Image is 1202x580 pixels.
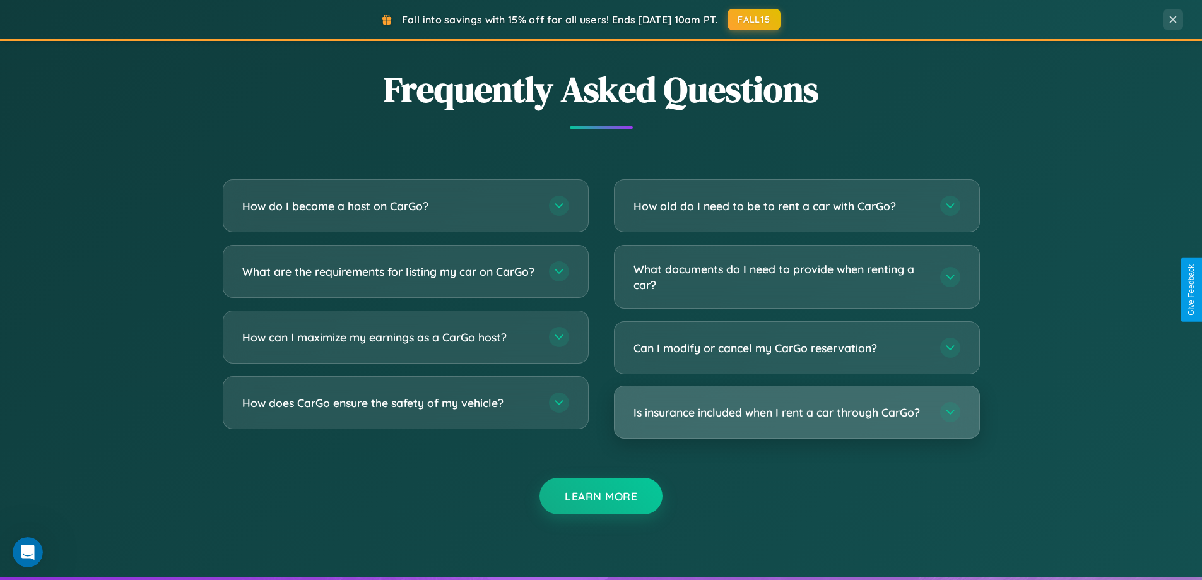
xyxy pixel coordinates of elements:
[242,329,536,345] h3: How can I maximize my earnings as a CarGo host?
[242,264,536,280] h3: What are the requirements for listing my car on CarGo?
[539,478,663,514] button: Learn More
[242,198,536,214] h3: How do I become a host on CarGo?
[633,340,928,356] h3: Can I modify or cancel my CarGo reservation?
[633,261,928,292] h3: What documents do I need to provide when renting a car?
[728,9,781,30] button: FALL15
[13,537,43,567] iframe: Intercom live chat
[633,405,928,420] h3: Is insurance included when I rent a car through CarGo?
[1187,264,1196,316] div: Give Feedback
[402,13,718,26] span: Fall into savings with 15% off for all users! Ends [DATE] 10am PT.
[242,395,536,411] h3: How does CarGo ensure the safety of my vehicle?
[223,65,980,114] h2: Frequently Asked Questions
[633,198,928,214] h3: How old do I need to be to rent a car with CarGo?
